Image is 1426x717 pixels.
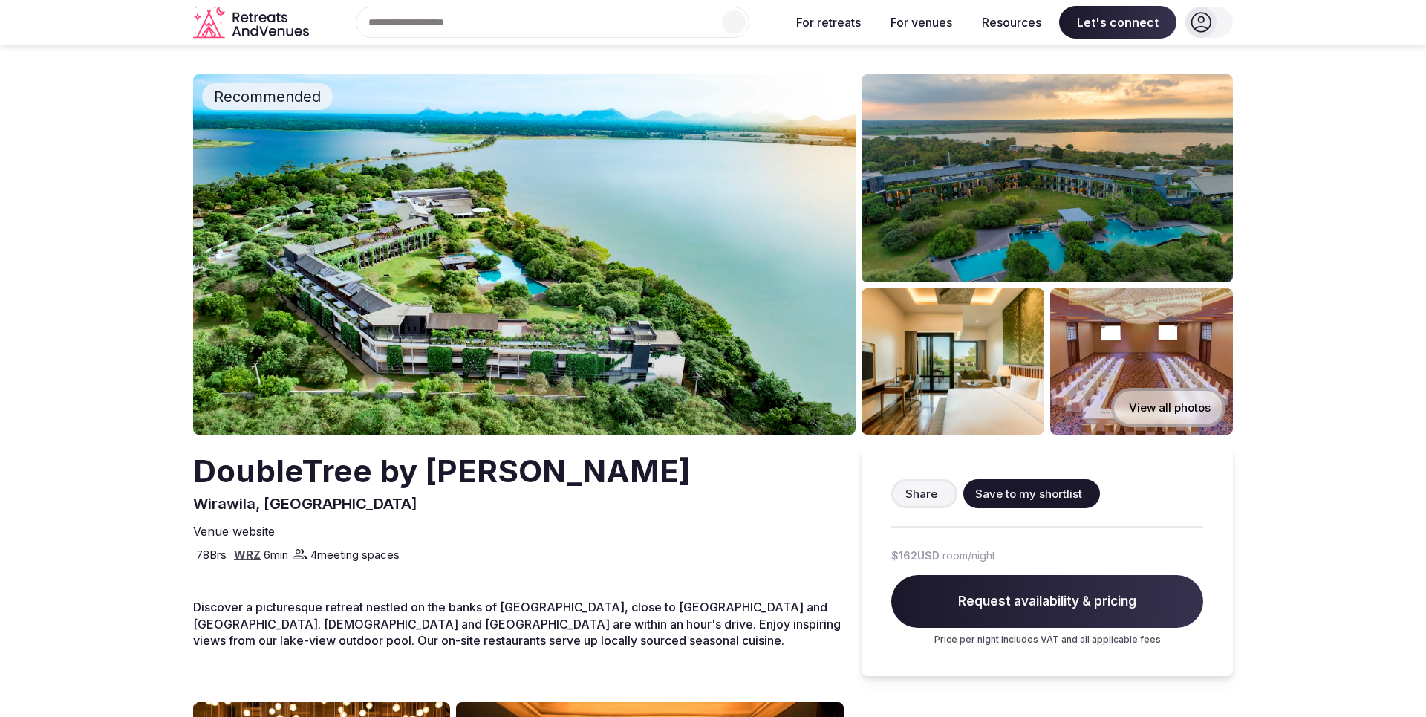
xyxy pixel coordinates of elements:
[264,547,288,562] span: 6 min
[193,523,281,539] a: Venue website
[963,479,1100,508] button: Save to my shortlist
[784,6,873,39] button: For retreats
[193,74,856,435] img: Venue cover photo
[942,548,995,563] span: room/night
[891,575,1203,629] span: Request availability & pricing
[975,486,1082,502] span: Save to my shortlist
[208,86,327,107] span: Recommended
[310,547,400,562] span: 4 meeting spaces
[193,495,417,513] span: Wirawila, [GEOGRAPHIC_DATA]
[193,600,841,648] span: Discover a picturesque retreat nestled on the banks of [GEOGRAPHIC_DATA], close to [GEOGRAPHIC_DA...
[970,6,1053,39] button: Resources
[891,634,1203,646] p: Price per night includes VAT and all applicable fees
[1050,288,1233,435] img: Venue gallery photo
[905,486,937,502] span: Share
[879,6,964,39] button: For venues
[202,83,333,110] div: Recommended
[196,547,227,562] span: 78 Brs
[234,548,261,562] a: WRZ
[862,288,1044,435] img: Venue gallery photo
[193,523,275,539] span: Venue website
[862,74,1233,282] img: Venue gallery photo
[193,6,312,39] svg: Retreats and Venues company logo
[1059,6,1176,39] span: Let's connect
[1111,388,1225,427] button: View all photos
[193,450,691,493] h2: DoubleTree by [PERSON_NAME]
[891,479,957,508] button: Share
[891,548,940,563] span: $162 USD
[193,6,312,39] a: Visit the homepage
